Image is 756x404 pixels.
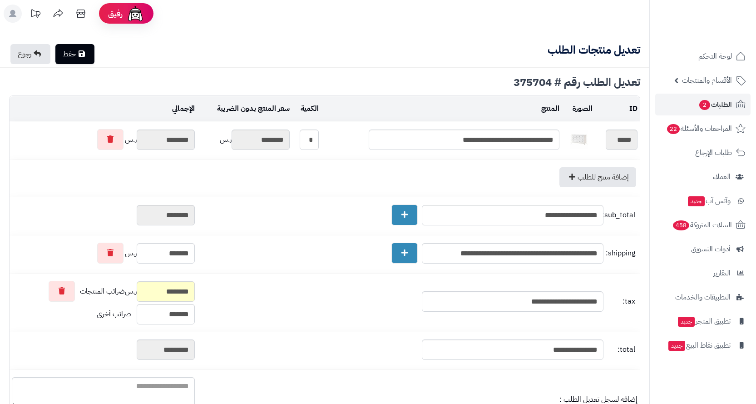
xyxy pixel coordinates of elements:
[713,170,731,183] span: العملاء
[667,124,681,135] span: 22
[682,74,732,87] span: الأقسام والمنتجات
[668,341,685,351] span: جديد
[606,344,635,355] span: total:
[655,166,751,188] a: العملاء
[321,96,562,121] td: المنتج
[595,96,640,121] td: ID
[97,309,131,319] span: ضرائب أخرى
[672,220,690,231] span: 458
[108,8,123,19] span: رفيق
[655,286,751,308] a: التطبيقات والخدمات
[672,219,732,231] span: السلات المتروكة
[12,129,195,150] div: ر.س
[666,122,732,135] span: المراجعات والأسئلة
[559,167,636,187] a: إضافة منتج للطلب
[687,195,731,207] span: وآتس آب
[699,100,711,110] span: 2
[698,98,732,111] span: الطلبات
[694,11,747,30] img: logo-2.png
[570,130,588,149] img: 1731233659-1-40x40.jpg
[678,317,695,327] span: جديد
[675,291,731,304] span: التطبيقات والخدمات
[655,94,751,115] a: الطلبات2
[655,310,751,332] a: تطبيق المتجرجديد
[126,5,144,23] img: ai-face.png
[655,214,751,236] a: السلات المتروكة458
[562,96,595,121] td: الصورة
[655,262,751,284] a: التقارير
[55,44,94,64] a: حفظ
[10,96,197,121] td: الإجمالي
[713,267,731,279] span: التقارير
[199,130,290,150] div: ر.س
[606,248,635,259] span: shipping:
[548,42,640,58] b: تعديل منتجات الطلب
[655,45,751,67] a: لوحة التحكم
[12,243,195,264] div: ر.س
[698,50,732,63] span: لوحة التحكم
[10,44,50,64] a: رجوع
[691,243,731,255] span: أدوات التسويق
[24,5,47,25] a: تحديثات المنصة
[677,315,731,328] span: تطبيق المتجر
[688,196,705,206] span: جديد
[80,286,125,297] span: ضرائب المنتجات
[9,77,640,88] div: تعديل الطلب رقم # 375704
[655,118,751,140] a: المراجعات والأسئلة22
[606,296,635,307] span: tax:
[655,190,751,212] a: وآتس آبجديد
[292,96,321,121] td: الكمية
[197,96,292,121] td: سعر المنتج بدون الضريبة
[655,238,751,260] a: أدوات التسويق
[12,281,195,302] div: ر.س
[695,146,732,159] span: طلبات الإرجاع
[655,142,751,164] a: طلبات الإرجاع
[606,210,635,220] span: sub_total:
[667,339,731,352] span: تطبيق نقاط البيع
[655,334,751,356] a: تطبيق نقاط البيعجديد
